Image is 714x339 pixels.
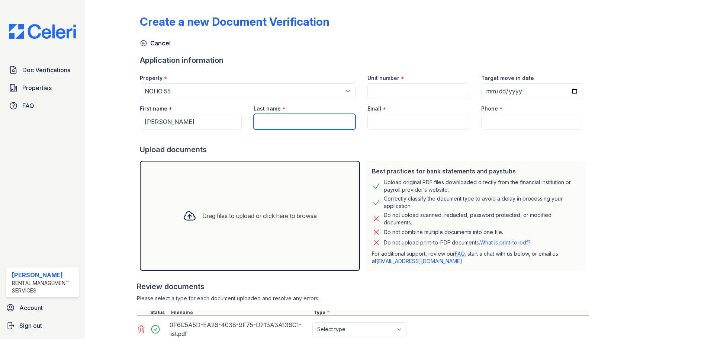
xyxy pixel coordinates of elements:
div: [PERSON_NAME] [12,271,76,279]
a: Doc Verifications [6,63,79,77]
p: Do not upload print-to-PDF documents. [384,239,531,246]
div: Type [312,310,589,316]
div: Best practices for bank statements and paystubs [372,167,580,176]
div: Status [149,310,170,316]
span: FAQ [22,101,34,110]
label: Phone [481,105,498,112]
a: FAQ [6,98,79,113]
a: What is print-to-pdf? [480,239,531,246]
div: Application information [140,55,589,65]
div: Create a new Document Verification [140,15,329,28]
img: CE_Logo_Blue-a8612792a0a2168367f1c8372b55b34899dd931a85d93a1a3d3e32e68fde9ad4.png [3,24,82,39]
a: Account [3,300,82,315]
label: First name [140,105,167,112]
div: Drag files to upload or click here to browse [202,211,317,220]
label: Last name [254,105,281,112]
div: Rental Management Services [12,279,76,294]
a: [EMAIL_ADDRESS][DOMAIN_NAME] [376,258,462,264]
span: Doc Verifications [22,65,70,74]
a: Cancel [140,39,171,48]
p: For additional support, review our , start a chat with us below, or email us at [372,250,580,265]
div: Please select a type for each document uploaded and resolve any errors. [137,295,589,302]
a: Sign out [3,318,82,333]
label: Target move in date [481,74,534,82]
div: Do not combine multiple documents into one file. [384,228,503,237]
div: Upload original PDF files downloaded directly from the financial institution or payroll provider’... [384,179,580,194]
span: Properties [22,83,52,92]
div: Correctly classify the document type to avoid a delay in processing your application. [384,195,580,210]
label: Email [367,105,381,112]
span: Account [19,303,43,312]
div: Filename [170,310,312,316]
div: Review documents [137,281,589,292]
div: Do not upload scanned, redacted, password protected, or modified documents. [384,211,580,226]
span: Sign out [19,321,42,330]
a: Properties [6,80,79,95]
div: Upload documents [140,144,589,155]
a: FAQ [455,250,464,257]
label: Property [140,74,163,82]
label: Unit number [367,74,399,82]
